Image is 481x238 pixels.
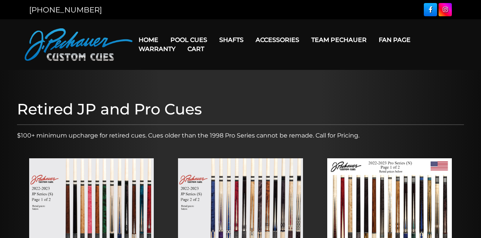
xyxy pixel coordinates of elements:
h1: Retired JP and Pro Cues [17,100,464,118]
img: Pechauer Custom Cues [25,28,133,61]
a: [PHONE_NUMBER] [29,5,102,14]
a: Team Pechauer [305,30,373,49]
a: Warranty [133,39,181,59]
a: Shafts [213,30,250,49]
a: Cart [181,39,210,59]
a: Pool Cues [164,30,213,49]
p: $100+ minimum upcharge for retired cues. Cues older than the 1998 Pro Series cannot be remade. Ca... [17,131,464,140]
a: Accessories [250,30,305,49]
a: Home [133,30,164,49]
a: Fan Page [373,30,417,49]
